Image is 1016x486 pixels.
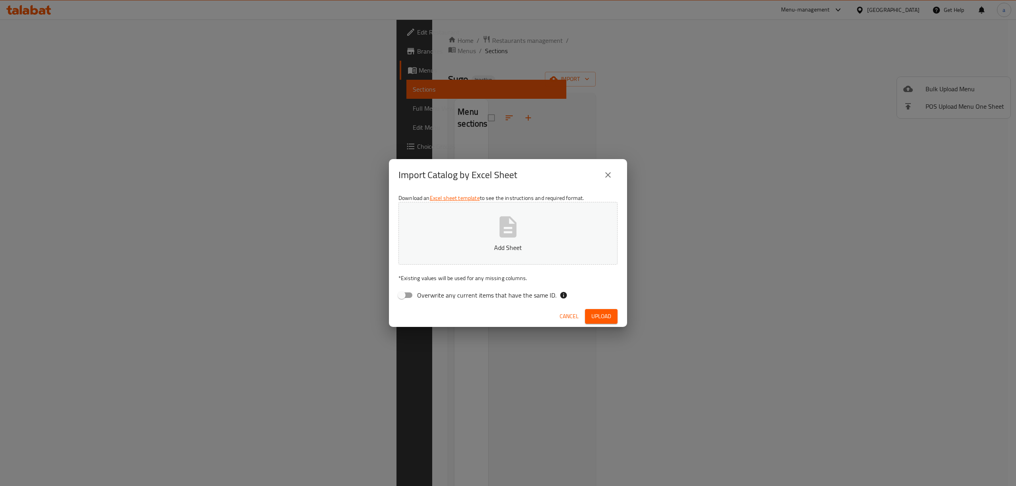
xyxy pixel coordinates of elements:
[560,311,579,321] span: Cancel
[398,274,618,282] p: Existing values will be used for any missing columns.
[430,193,480,203] a: Excel sheet template
[389,191,627,306] div: Download an to see the instructions and required format.
[591,311,611,321] span: Upload
[560,291,568,299] svg: If the overwrite option isn't selected, then the items that match an existing ID will be ignored ...
[417,290,556,300] span: Overwrite any current items that have the same ID.
[556,309,582,324] button: Cancel
[598,165,618,184] button: close
[398,202,618,265] button: Add Sheet
[411,243,605,252] p: Add Sheet
[398,169,517,181] h2: Import Catalog by Excel Sheet
[585,309,618,324] button: Upload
